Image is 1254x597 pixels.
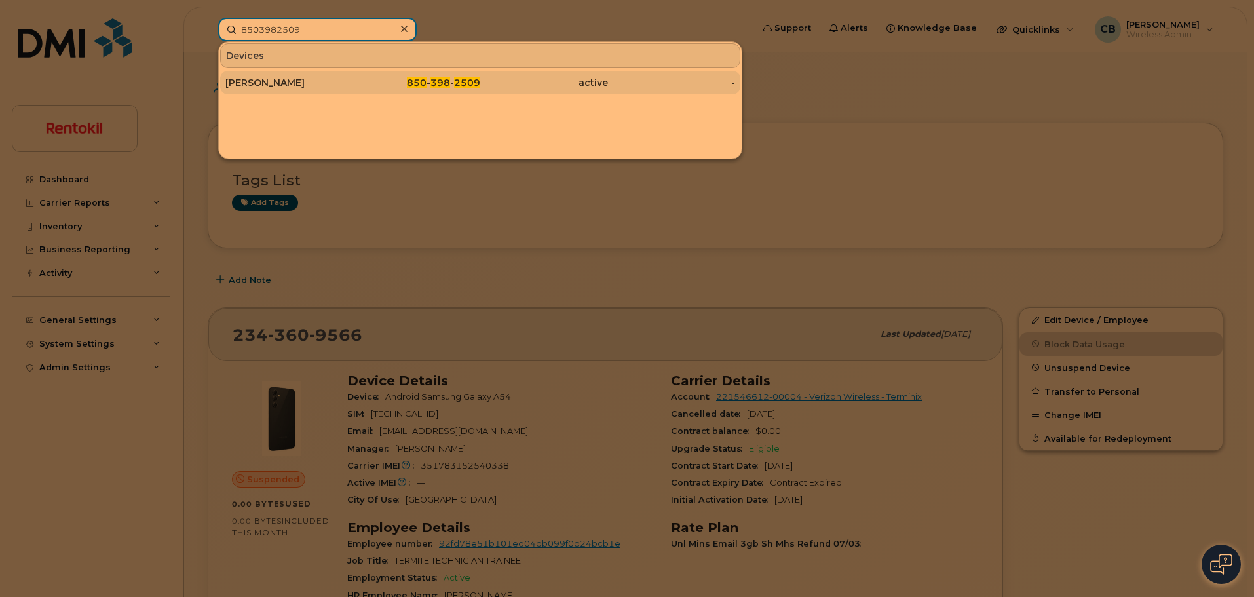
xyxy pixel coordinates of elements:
div: Devices [220,43,740,68]
div: - [608,76,736,89]
span: 2509 [454,77,480,88]
img: Open chat [1210,554,1232,575]
a: [PERSON_NAME]850-398-2509active- [220,71,740,94]
span: 850 [407,77,427,88]
span: 398 [430,77,450,88]
div: - - [353,76,481,89]
div: [PERSON_NAME] [225,76,353,89]
div: active [480,76,608,89]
